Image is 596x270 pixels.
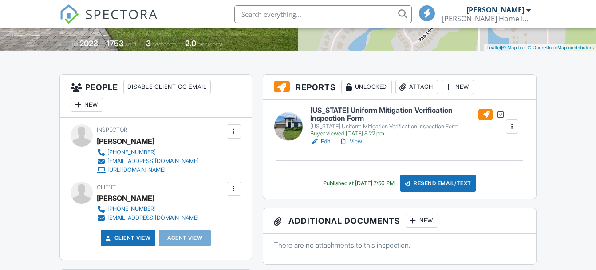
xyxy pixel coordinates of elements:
[79,39,98,48] div: 2023
[97,214,199,222] a: [EMAIL_ADDRESS][DOMAIN_NAME]
[502,45,526,50] a: © MapTiler
[310,107,505,122] h6: [US_STATE] Uniform Mitigation Verification Inspection Form
[323,180,395,187] div: Published at [DATE] 7:56 PM
[60,75,252,118] h3: People
[97,191,154,205] div: [PERSON_NAME]
[107,167,166,174] div: [URL][DOMAIN_NAME]
[146,39,151,48] div: 3
[107,214,199,222] div: [EMAIL_ADDRESS][DOMAIN_NAME]
[185,39,196,48] div: 2.0
[341,80,392,94] div: Unlocked
[263,75,536,100] h3: Reports
[107,149,156,156] div: [PHONE_NUMBER]
[125,41,138,48] span: sq. ft.
[123,80,211,94] div: Disable Client CC Email
[484,44,596,52] div: |
[97,148,199,157] a: [PHONE_NUMBER]
[107,206,156,213] div: [PHONE_NUMBER]
[442,80,474,94] div: New
[310,123,505,130] div: [US_STATE] Uniform Mitigation Verification Inspection Form
[310,137,330,146] a: Edit
[152,41,177,48] span: bedrooms
[97,135,154,148] div: [PERSON_NAME]
[528,45,594,50] a: © OpenStreetMap contributors
[107,39,124,48] div: 1753
[486,45,501,50] a: Leaflet
[442,14,531,23] div: Parrish Home Inspections, LLC
[197,41,223,48] span: bathrooms
[466,5,524,14] div: [PERSON_NAME]
[107,158,199,165] div: [EMAIL_ADDRESS][DOMAIN_NAME]
[400,175,476,192] div: Resend Email/Text
[97,166,199,175] a: [URL][DOMAIN_NAME]
[263,208,536,234] h3: Additional Documents
[97,205,199,214] a: [PHONE_NUMBER]
[339,137,362,146] a: View
[68,41,78,48] span: Built
[85,4,158,23] span: SPECTORA
[97,184,116,191] span: Client
[59,12,158,31] a: SPECTORA
[97,157,199,166] a: [EMAIL_ADDRESS][DOMAIN_NAME]
[310,107,505,137] a: [US_STATE] Uniform Mitigation Verification Inspection Form [US_STATE] Uniform Mitigation Verifica...
[234,5,412,23] input: Search everything...
[406,214,438,228] div: New
[71,98,103,112] div: New
[274,240,525,250] p: There are no attachments to this inspection.
[310,130,505,137] div: Buyer viewed [DATE] 8:22 pm
[104,234,151,242] a: Client View
[59,4,79,24] img: The Best Home Inspection Software - Spectora
[97,127,127,133] span: Inspector
[395,80,438,94] div: Attach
